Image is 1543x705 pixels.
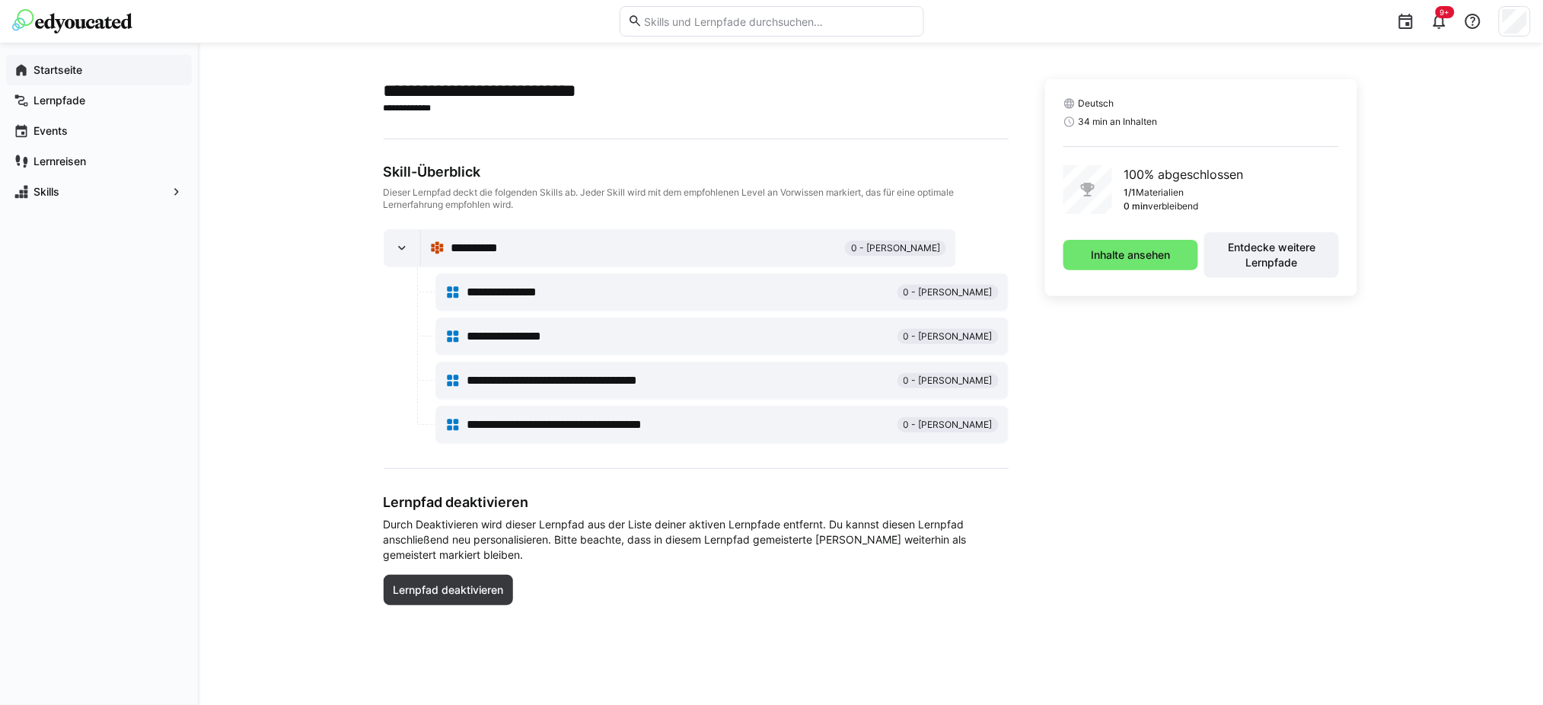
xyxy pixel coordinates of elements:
[391,582,505,598] span: Lernpfad deaktivieren
[904,419,993,431] span: 0 - [PERSON_NAME]
[1124,165,1244,183] p: 100% abgeschlossen
[1124,200,1149,212] p: 0 min
[1137,187,1184,199] p: Materialien
[851,242,940,254] span: 0 - [PERSON_NAME]
[1212,240,1331,270] span: Entdecke weitere Lernpfade
[1089,247,1172,263] span: Inhalte ansehen
[1149,200,1199,212] p: verbleibend
[1204,232,1339,278] button: Entdecke weitere Lernpfade
[1063,240,1198,270] button: Inhalte ansehen
[904,330,993,343] span: 0 - [PERSON_NAME]
[1079,97,1114,110] span: Deutsch
[1440,8,1450,17] span: 9+
[384,575,514,605] button: Lernpfad deaktivieren
[384,493,1009,511] h3: Lernpfad deaktivieren
[904,286,993,298] span: 0 - [PERSON_NAME]
[384,517,1009,563] span: Durch Deaktivieren wird dieser Lernpfad aus der Liste deiner aktiven Lernpfade entfernt. Du kanns...
[1079,116,1158,128] span: 34 min an Inhalten
[384,187,1009,211] div: Dieser Lernpfad deckt die folgenden Skills ab. Jeder Skill wird mit dem empfohlenen Level an Vorw...
[642,14,915,28] input: Skills und Lernpfade durchsuchen…
[904,375,993,387] span: 0 - [PERSON_NAME]
[384,164,1009,180] div: Skill-Überblick
[1124,187,1137,199] p: 1/1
